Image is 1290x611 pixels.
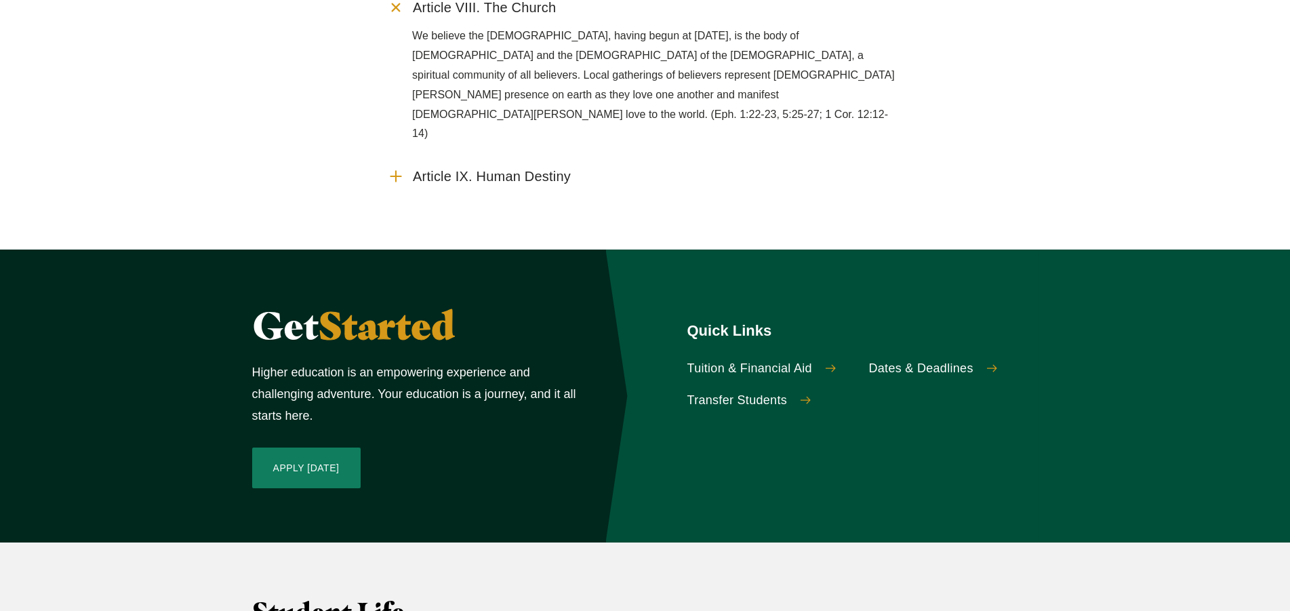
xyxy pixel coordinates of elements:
span: Dates & Deadlines [869,361,973,376]
p: We believe the [DEMOGRAPHIC_DATA], having begun at [DATE], is the body of [DEMOGRAPHIC_DATA] and ... [412,26,903,144]
a: Apply [DATE] [252,448,361,488]
span: Started [319,302,455,349]
span: Tuition & Financial Aid [687,361,812,376]
p: Higher education is an empowering experience and challenging adventure. Your education is a journ... [252,361,579,427]
h2: Get [252,304,579,347]
a: Tuition & Financial Aid [687,361,857,376]
h5: Quick Links [687,321,1039,341]
span: Transfer Students [687,393,788,408]
span: Article IX. Human Destiny [413,168,571,185]
a: Transfer Students [687,393,857,408]
a: Dates & Deadlines [869,361,1039,376]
